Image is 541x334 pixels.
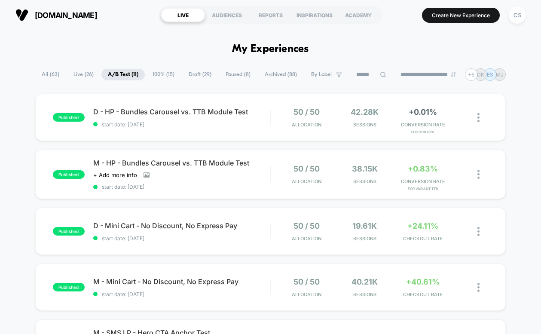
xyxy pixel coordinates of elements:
span: +0.83% [408,164,438,173]
span: published [53,113,85,122]
span: CHECKOUT RATE [396,236,450,242]
span: start date: [DATE] [93,235,270,242]
span: +40.61% [406,277,440,286]
span: Archived ( 88 ) [258,69,303,80]
h1: My Experiences [232,43,309,55]
span: 19.61k [352,221,377,230]
span: [DOMAIN_NAME] [35,11,97,20]
span: for Variant TTB [396,187,450,191]
img: close [477,113,480,122]
span: M - HP - Bundles Carousel vs. TTB Module Test [93,159,270,167]
span: +0.01% [409,107,437,116]
span: A/B Test ( 11 ) [101,69,145,80]
span: Sessions [338,236,392,242]
p: MJ [496,71,504,78]
img: Visually logo [15,9,28,21]
span: Live ( 26 ) [67,69,100,80]
img: close [477,283,480,292]
span: +24.11% [407,221,438,230]
button: CS [506,6,528,24]
span: 38.15k [352,164,378,173]
span: D - Mini Cart - No Discount, No Express Pay [93,221,270,230]
span: Allocation [292,291,321,297]
span: 100% ( 15 ) [146,69,181,80]
img: end [451,72,456,77]
div: AUDIENCES [205,8,249,22]
span: CHECKOUT RATE [396,291,450,297]
button: Create New Experience [422,8,500,23]
div: + 6 [465,68,477,81]
img: close [477,170,480,179]
span: Sessions [338,122,392,128]
span: M - Mini Cart - No Discount, No Express Pay [93,277,270,286]
span: Paused ( 8 ) [219,69,257,80]
div: ACADEMY [336,8,380,22]
span: All ( 63 ) [35,69,66,80]
span: Sessions [338,178,392,184]
span: published [53,227,85,236]
span: start date: [DATE] [93,121,270,128]
span: 50 / 50 [293,164,320,173]
span: 40.21k [351,277,378,286]
p: DK [477,71,484,78]
span: 42.28k [351,107,379,116]
div: REPORTS [249,8,293,22]
span: 50 / 50 [293,221,320,230]
button: [DOMAIN_NAME] [13,8,100,22]
span: Allocation [292,236,321,242]
span: D - HP - Bundles Carousel vs. TTB Module Test [93,107,270,116]
span: 50 / 50 [293,107,320,116]
span: start date: [DATE] [93,291,270,297]
span: published [53,283,85,291]
p: ES [487,71,493,78]
span: + Add more info [93,172,137,178]
span: CONVERSION RATE [396,178,450,184]
div: INSPIRATIONS [293,8,336,22]
span: CONVERSION RATE [396,122,450,128]
span: Draft ( 29 ) [182,69,218,80]
div: LIVE [161,8,205,22]
span: Allocation [292,122,321,128]
span: for Control [396,130,450,134]
span: By Label [311,71,332,78]
img: close [477,227,480,236]
span: Allocation [292,178,321,184]
span: start date: [DATE] [93,184,270,190]
span: 50 / 50 [293,277,320,286]
div: CS [509,7,526,24]
span: published [53,170,85,179]
span: Sessions [338,291,392,297]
